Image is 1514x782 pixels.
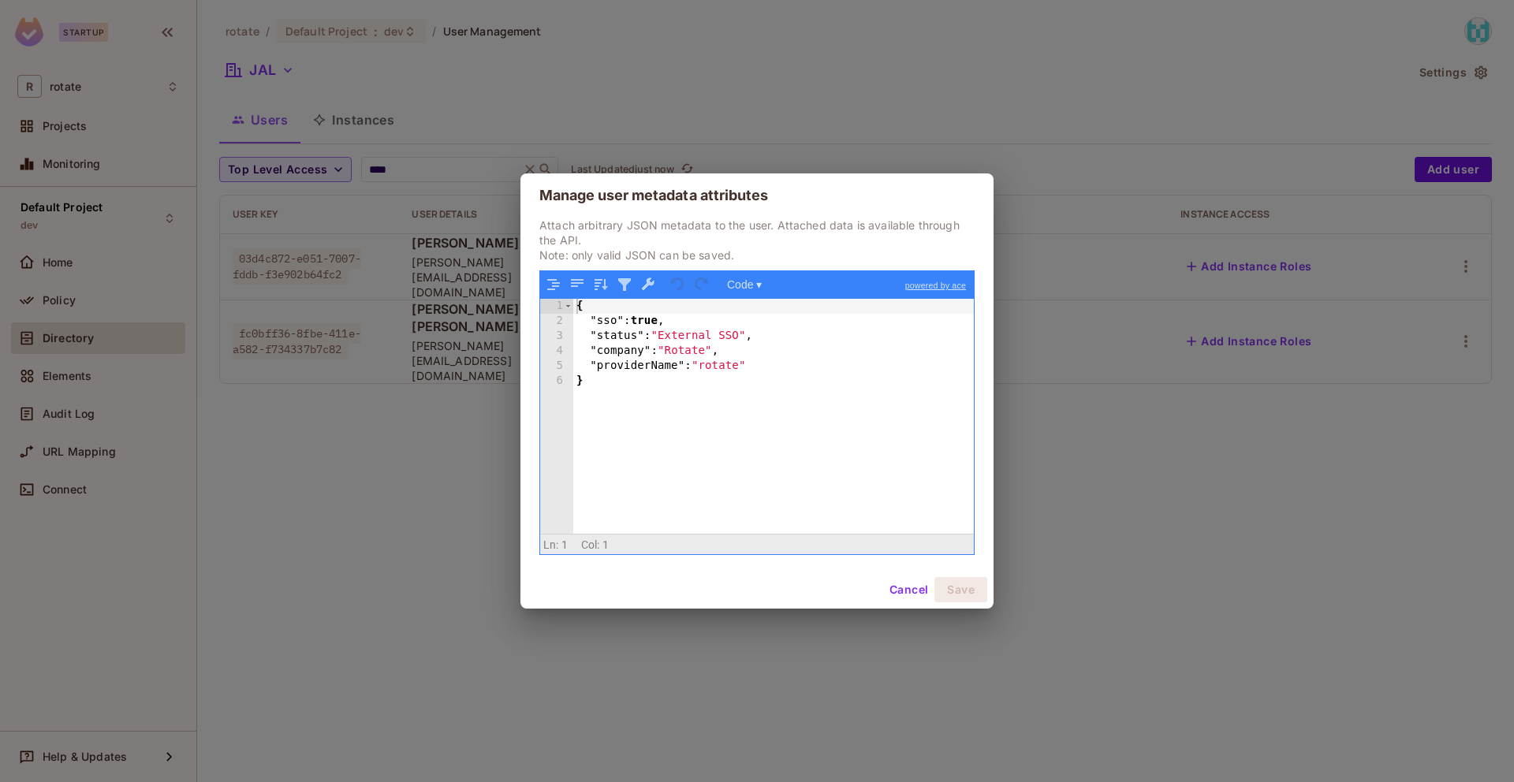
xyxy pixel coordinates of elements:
button: Code ▾ [722,274,767,295]
span: 1 [561,538,568,551]
p: Attach arbitrary JSON metadata to the user. Attached data is available through the API. Note: onl... [539,218,975,263]
button: Sort contents [591,274,611,295]
div: 3 [540,329,573,344]
button: Filter, sort, or transform contents [614,274,635,295]
button: Repair JSON: fix quotes and escape characters, remove comments and JSONP notation, turn JavaScrip... [638,274,658,295]
button: Undo last action (Ctrl+Z) [668,274,688,295]
button: Redo (Ctrl+Shift+Z) [692,274,712,295]
a: powered by ace [897,271,974,300]
div: 4 [540,344,573,359]
span: 1 [602,538,609,551]
span: Ln: [543,538,558,551]
span: Col: [581,538,600,551]
button: Save [934,577,987,602]
button: Format JSON data, with proper indentation and line feeds (Ctrl+I) [543,274,564,295]
h2: Manage user metadata attributes [520,173,994,218]
div: 6 [540,374,573,389]
button: Compact JSON data, remove all whitespaces (Ctrl+Shift+I) [567,274,587,295]
button: Cancel [883,577,934,602]
div: 2 [540,314,573,329]
div: 5 [540,359,573,374]
div: 1 [540,299,573,314]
